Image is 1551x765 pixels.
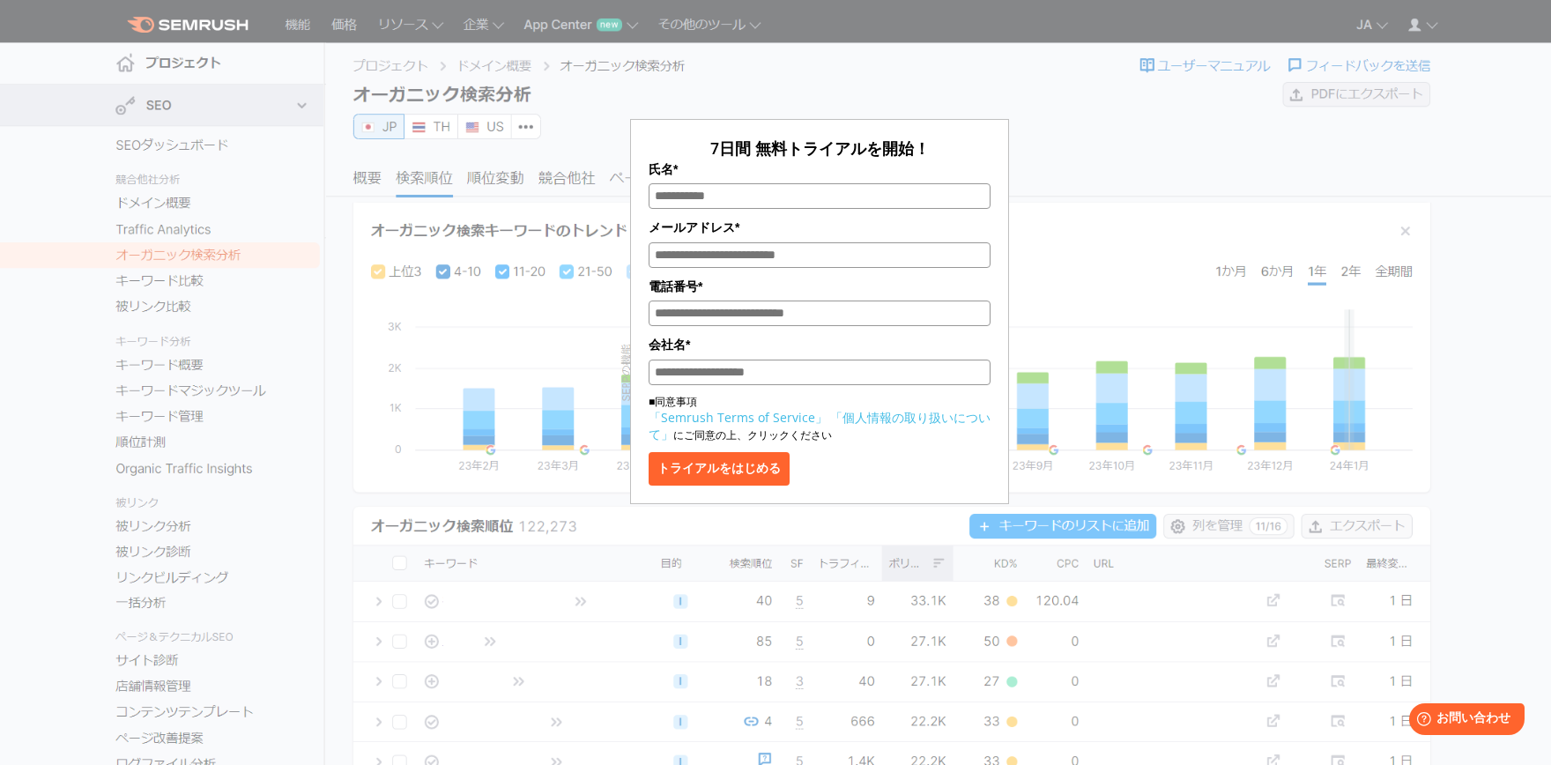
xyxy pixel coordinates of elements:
a: 「Semrush Terms of Service」 [649,409,827,426]
label: メールアドレス* [649,218,991,237]
label: 電話番号* [649,277,991,296]
a: 「個人情報の取り扱いについて」 [649,409,991,442]
button: トライアルをはじめる [649,452,790,486]
p: ■同意事項 にご同意の上、クリックください [649,394,991,443]
span: 7日間 無料トライアルを開始！ [710,137,930,159]
iframe: Help widget launcher [1394,696,1532,746]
